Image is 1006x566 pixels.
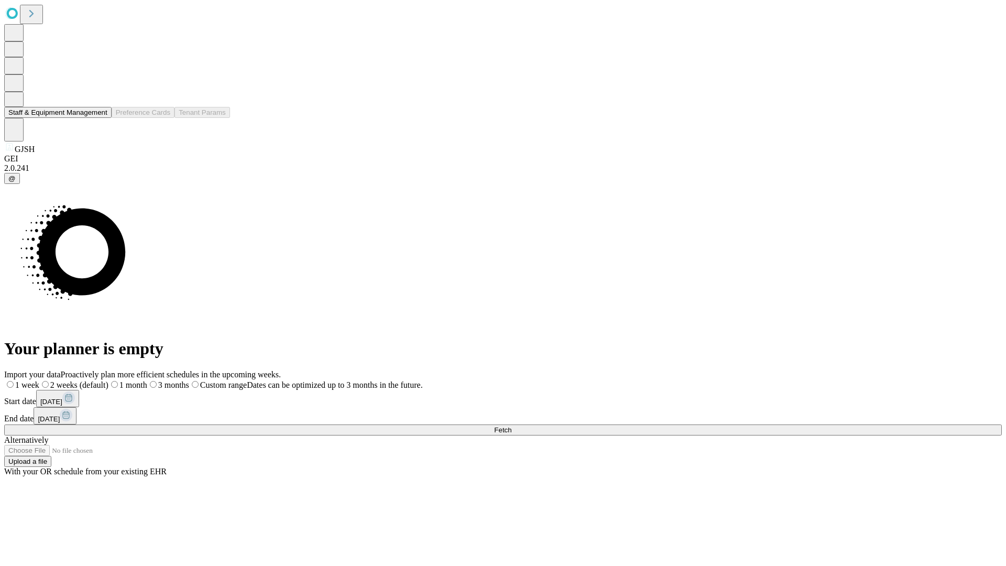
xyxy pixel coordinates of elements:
span: Dates can be optimized up to 3 months in the future. [247,380,422,389]
input: 1 month [111,381,118,388]
span: @ [8,175,16,182]
button: Upload a file [4,456,51,467]
div: 2.0.241 [4,164,1002,173]
button: [DATE] [34,407,76,424]
div: End date [4,407,1002,424]
span: [DATE] [40,398,62,406]
span: Proactively plan more efficient schedules in the upcoming weeks. [61,370,281,379]
button: Tenant Params [174,107,230,118]
div: GEI [4,154,1002,164]
div: Start date [4,390,1002,407]
span: With your OR schedule from your existing EHR [4,467,167,476]
span: Alternatively [4,436,48,444]
span: [DATE] [38,415,60,423]
span: Fetch [494,426,511,434]
button: Fetch [4,424,1002,436]
input: 1 week [7,381,14,388]
button: [DATE] [36,390,79,407]
span: Import your data [4,370,61,379]
span: 1 week [15,380,39,389]
h1: Your planner is empty [4,339,1002,358]
input: Custom rangeDates can be optimized up to 3 months in the future. [192,381,199,388]
span: Custom range [200,380,247,389]
span: 3 months [158,380,189,389]
button: Staff & Equipment Management [4,107,112,118]
span: 1 month [119,380,147,389]
input: 3 months [150,381,157,388]
button: Preference Cards [112,107,174,118]
span: 2 weeks (default) [50,380,108,389]
input: 2 weeks (default) [42,381,49,388]
button: @ [4,173,20,184]
span: GJSH [15,145,35,154]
